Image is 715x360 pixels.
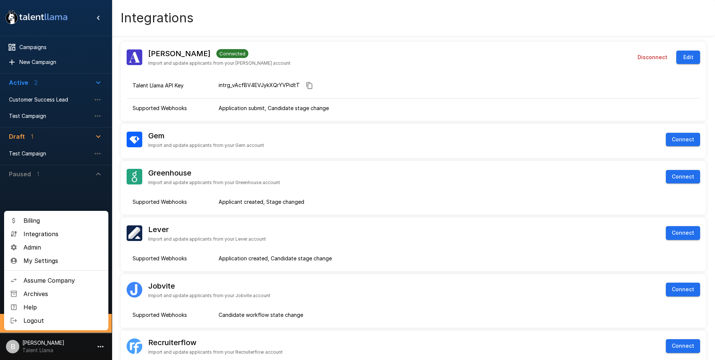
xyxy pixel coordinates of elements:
span: Logout [23,316,102,325]
span: Archives [23,289,102,298]
span: Admin [23,243,102,252]
span: Help [23,303,102,312]
span: My Settings [23,256,102,265]
span: Billing [23,216,102,225]
span: Assume Company [23,276,102,285]
span: Integrations [23,229,102,238]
